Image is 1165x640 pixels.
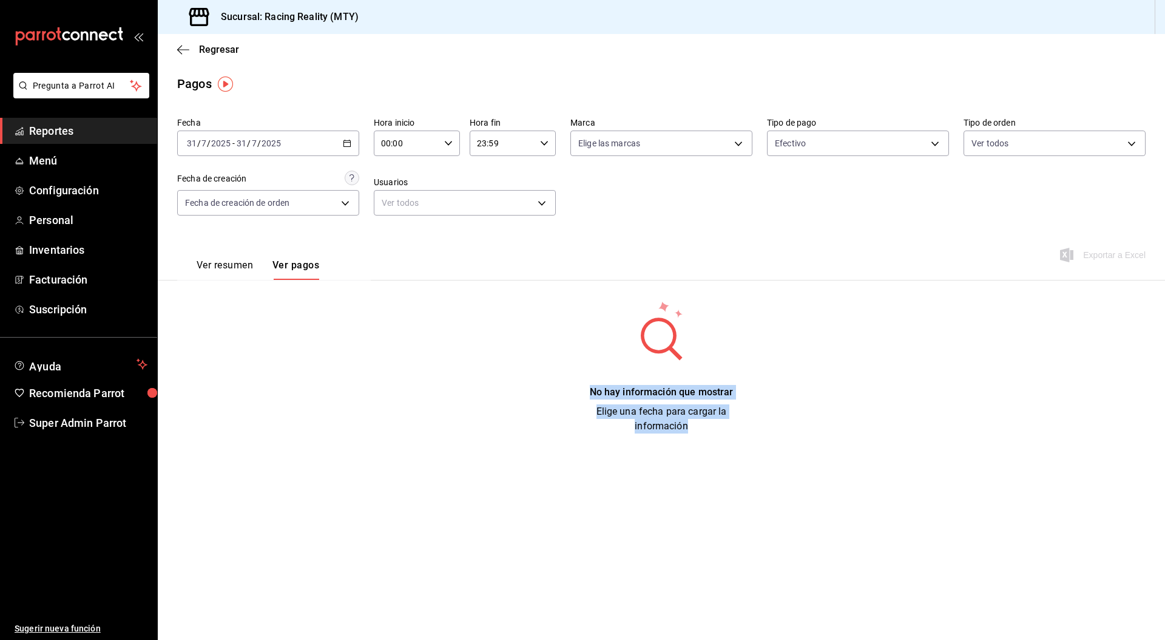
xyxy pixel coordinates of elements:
span: Elige una fecha para cargar la información [596,406,727,432]
span: Sugerir nueva función [15,622,147,635]
span: Reportes [29,123,147,139]
input: -- [186,138,197,148]
div: Pagos [177,75,212,93]
input: ---- [211,138,231,148]
label: Hora inicio [374,118,460,127]
button: Ver pagos [272,259,319,280]
span: Pregunta a Parrot AI [33,80,130,92]
span: Super Admin Parrot [29,415,147,431]
div: navigation tabs [197,259,319,280]
button: open_drawer_menu [133,32,143,41]
span: / [197,138,201,148]
div: Ver todos [374,190,556,216]
button: Pregunta a Parrot AI [13,73,149,98]
span: Regresar [199,44,239,55]
label: Tipo de pago [767,118,949,127]
span: Suscripción [29,301,147,318]
button: Ver resumen [197,259,253,280]
span: / [207,138,211,148]
span: Elige las marcas [578,137,640,149]
label: Fecha [177,118,359,127]
span: Inventarios [29,242,147,258]
label: Marca [570,118,752,127]
h3: Sucursal: Racing Reality (MTY) [211,10,359,24]
span: Fecha de creación de orden [185,197,289,209]
span: Efectivo [775,137,806,149]
div: No hay información que mostrar [570,385,752,400]
label: Usuarios [374,178,556,186]
input: -- [236,138,247,148]
span: Ver todos [971,137,1008,149]
span: Menú [29,152,147,169]
a: Pregunta a Parrot AI [8,88,149,101]
span: Facturación [29,271,147,288]
div: Fecha de creación [177,172,246,185]
span: / [247,138,251,148]
input: -- [201,138,207,148]
span: - [232,138,235,148]
span: Ayuda [29,357,132,372]
input: ---- [261,138,282,148]
img: Tooltip marker [218,77,233,92]
span: Personal [29,212,147,228]
span: Configuración [29,182,147,199]
label: Hora fin [470,118,556,127]
input: -- [251,138,257,148]
span: / [257,138,261,148]
button: Regresar [177,44,239,55]
label: Tipo de orden [964,118,1146,127]
span: Recomienda Parrot [29,385,147,401]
